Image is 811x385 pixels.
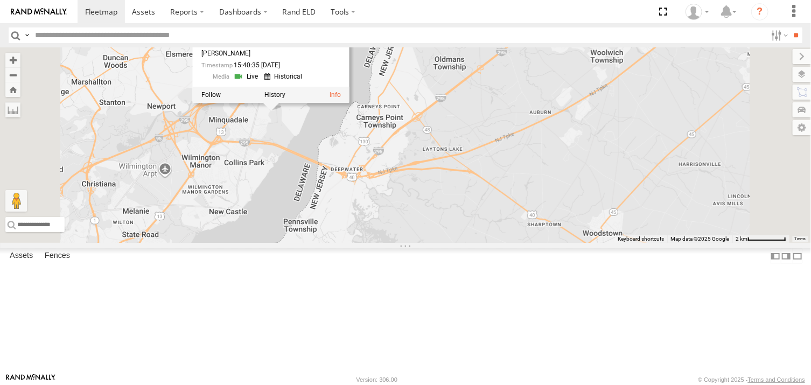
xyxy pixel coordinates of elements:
[5,53,20,67] button: Zoom in
[201,91,221,99] label: Realtime tracking of Asset
[356,376,397,383] div: Version: 306.00
[6,374,55,385] a: Visit our Website
[5,67,20,82] button: Zoom out
[201,50,319,57] div: [PERSON_NAME]
[732,235,789,243] button: Map Scale: 2 km per 68 pixels
[795,237,806,241] a: Terms
[39,249,75,264] label: Fences
[234,71,261,81] a: View Live Media Streams
[770,248,781,264] label: Dock Summary Table to the Left
[11,8,67,16] img: rand-logo.svg
[618,235,664,243] button: Keyboard shortcuts
[5,190,27,212] button: Drag Pegman onto the map to open Street View
[682,4,713,20] div: Dale Gerhard
[23,27,31,43] label: Search Query
[751,3,768,20] i: ?
[201,61,319,68] div: Date/time of location update
[736,236,747,242] span: 2 km
[5,82,20,97] button: Zoom Home
[264,71,305,81] a: View Historical Media Streams
[330,91,341,99] a: View Asset Details
[5,102,20,117] label: Measure
[781,248,792,264] label: Dock Summary Table to the Right
[793,120,811,135] label: Map Settings
[748,376,805,383] a: Terms and Conditions
[4,249,38,264] label: Assets
[792,248,803,264] label: Hide Summary Table
[767,27,790,43] label: Search Filter Options
[698,376,805,383] div: © Copyright 2025 -
[264,91,285,99] label: View Asset History
[670,236,729,242] span: Map data ©2025 Google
